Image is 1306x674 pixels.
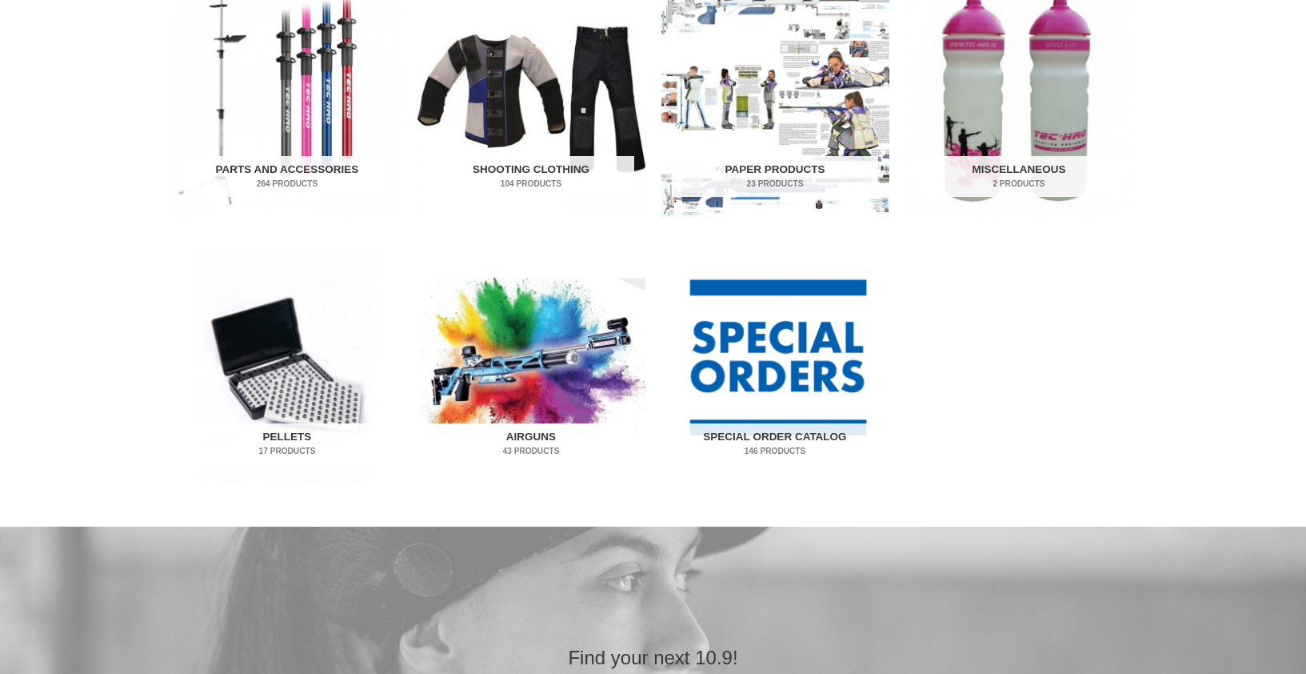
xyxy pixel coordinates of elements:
mark: 146 Products [672,445,878,457]
mark: 17 Products [184,445,390,457]
h2: Shooting Clothing [428,156,634,198]
img: Airguns [417,247,645,484]
h2: Pellets [184,423,390,465]
h2: Parts and Accessories [184,156,390,198]
h2: Special Order Catalog [672,423,878,465]
mark: 264 Products [184,178,390,190]
mark: 2 Products [916,178,1122,190]
a: Visit product category Airguns [417,247,645,484]
h2: Paper Products [672,156,878,198]
h2: Find your next 10.9! [353,645,953,670]
img: Pellets [174,247,401,484]
a: Visit product category Pellets [174,247,401,484]
h2: Miscellaneous [916,156,1122,198]
mark: 43 Products [428,445,634,457]
h2: Airguns [428,423,634,465]
mark: 104 Products [428,178,634,190]
mark: 23 Products [672,178,878,190]
img: Special Order Catalog [661,247,889,484]
a: Visit product category Special Order Catalog [661,247,889,484]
